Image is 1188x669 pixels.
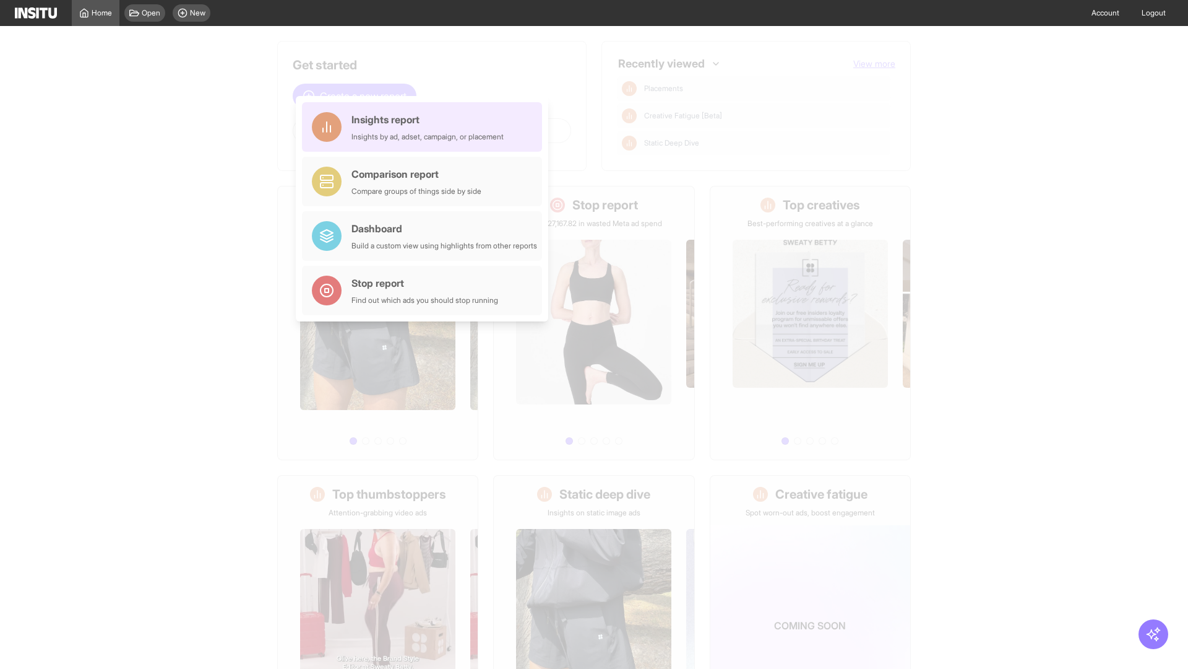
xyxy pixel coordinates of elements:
div: Insights report [351,112,504,127]
div: Find out which ads you should stop running [351,295,498,305]
span: New [190,8,205,18]
div: Insights by ad, adset, campaign, or placement [351,132,504,142]
div: Comparison report [351,167,481,181]
span: Home [92,8,112,18]
img: Logo [15,7,57,19]
div: Stop report [351,276,498,291]
div: Dashboard [351,221,537,236]
div: Build a custom view using highlights from other reports [351,241,537,251]
div: Compare groups of things side by side [351,186,481,196]
span: Open [142,8,160,18]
